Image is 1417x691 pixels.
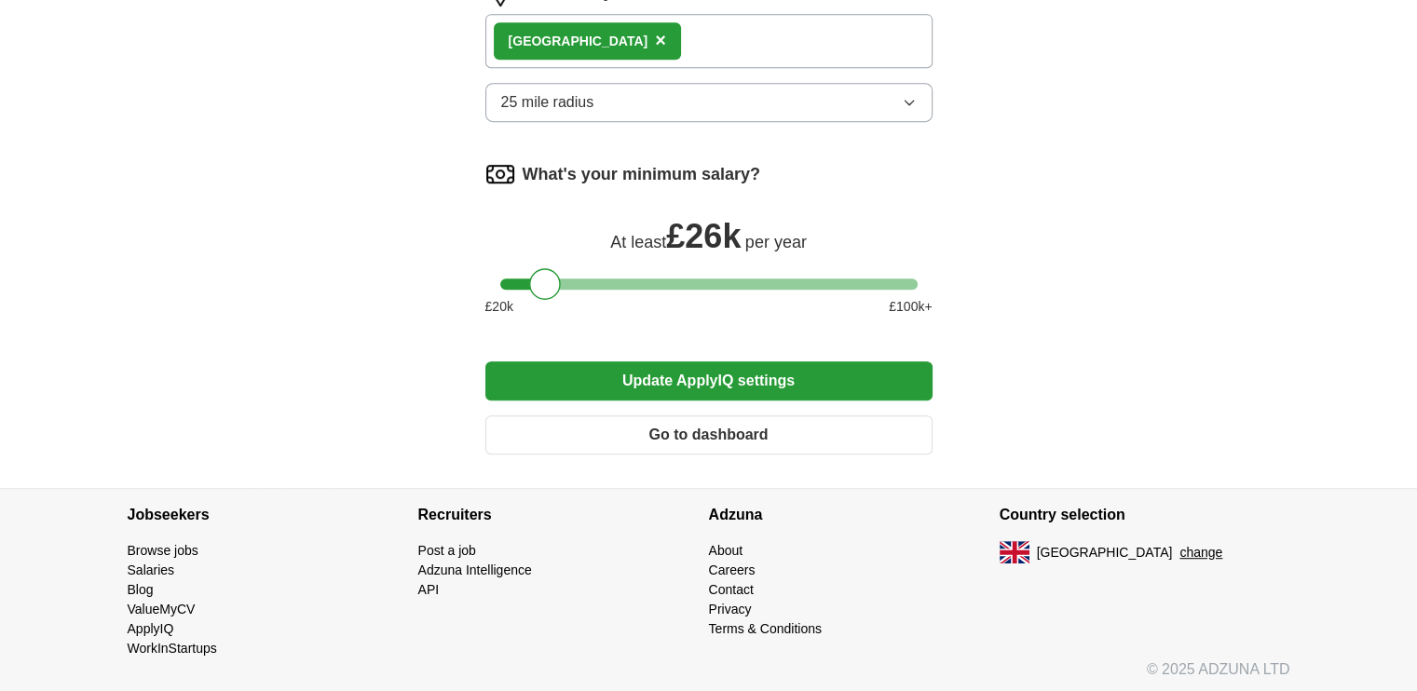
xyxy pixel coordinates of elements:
[745,233,807,251] span: per year
[485,297,513,317] span: £ 20 k
[501,91,594,114] span: 25 mile radius
[709,582,754,597] a: Contact
[1000,541,1029,563] img: UK flag
[485,159,515,189] img: salary.png
[709,621,822,636] a: Terms & Conditions
[418,562,532,577] a: Adzuna Intelligence
[523,162,760,187] label: What's your minimum salary?
[128,602,196,616] a: ValueMyCV
[655,27,666,55] button: ×
[485,361,933,400] button: Update ApplyIQ settings
[128,582,154,597] a: Blog
[128,543,198,558] a: Browse jobs
[128,621,174,636] a: ApplyIQ
[709,562,756,577] a: Careers
[666,217,741,255] span: £ 26k
[1179,543,1222,562] button: change
[1000,489,1290,541] h4: Country selection
[418,543,476,558] a: Post a job
[418,582,440,597] a: API
[485,415,933,454] button: Go to dashboard
[709,602,752,616] a: Privacy
[128,562,175,577] a: Salaries
[709,543,743,558] a: About
[655,30,666,50] span: ×
[1037,543,1173,562] span: [GEOGRAPHIC_DATA]
[509,32,648,51] div: [GEOGRAPHIC_DATA]
[485,83,933,122] button: 25 mile radius
[128,641,217,656] a: WorkInStartups
[889,297,932,317] span: £ 100 k+
[610,233,666,251] span: At least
